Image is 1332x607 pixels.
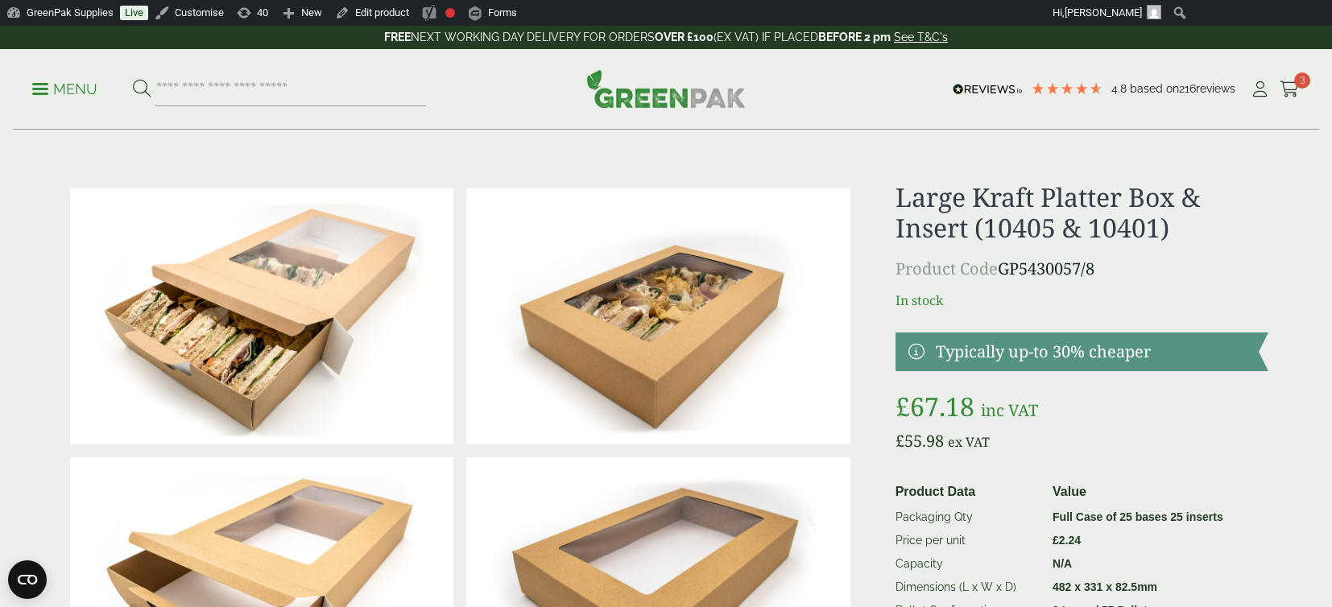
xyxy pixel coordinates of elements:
[1053,510,1223,523] strong: Full Case of 25 bases 25 inserts
[1053,557,1072,570] strong: N/A
[896,430,944,452] bdi: 55.98
[384,31,411,43] strong: FREE
[896,291,1268,310] p: In stock
[818,31,891,43] strong: BEFORE 2 pm
[1046,479,1262,506] th: Value
[896,257,1268,281] p: GP5430057/8
[32,80,97,96] a: Menu
[889,505,1046,529] td: Packaging Qty
[1179,82,1196,95] span: 216
[70,188,453,444] img: Large Platter Sandwiches Open
[655,31,714,43] strong: OVER £100
[1196,82,1235,95] span: reviews
[1250,81,1270,97] i: My Account
[896,389,910,423] span: £
[896,182,1268,244] h1: Large Kraft Platter Box & Insert (10405 & 10401)
[981,399,1038,421] span: inc VAT
[586,69,746,108] img: GreenPak Supplies
[1053,534,1081,547] bdi: 2.24
[889,576,1046,599] td: Dimensions (L x W x D)
[948,433,990,451] span: ex VAT
[1280,77,1300,101] a: 3
[1065,6,1142,19] span: [PERSON_NAME]
[896,258,998,279] span: Product Code
[889,552,1046,576] td: Capacity
[896,389,974,423] bdi: 67.18
[889,529,1046,552] td: Price per unit
[1053,580,1157,593] strong: 482 x 331 x 82.5mm
[1294,72,1310,89] span: 3
[8,560,47,599] button: Open CMP widget
[894,31,948,43] a: See T&C's
[889,479,1046,506] th: Product Data
[445,8,455,18] div: Focus keyphrase not set
[466,188,850,444] img: 5430057 Large Kraft Platter And Insert With Food Contents Closed
[896,430,904,452] span: £
[120,6,148,20] a: Live
[953,84,1023,95] img: REVIEWS.io
[1053,534,1059,547] span: £
[32,80,97,99] p: Menu
[1031,81,1103,96] div: 4.79 Stars
[1280,81,1300,97] i: Cart
[1111,82,1130,95] span: 4.8
[1130,82,1179,95] span: Based on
